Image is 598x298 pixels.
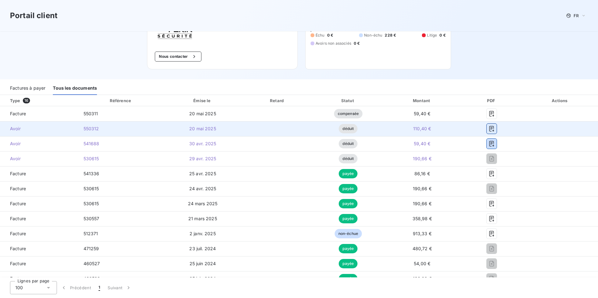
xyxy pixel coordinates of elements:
[335,229,362,238] span: non-échue
[339,259,357,268] span: payée
[5,141,73,147] span: Avoir
[84,231,98,236] span: 512371
[5,186,73,192] span: Facture
[339,199,357,208] span: payée
[574,13,579,18] span: FR
[99,285,100,291] span: 1
[188,201,218,206] span: 24 mars 2025
[189,111,216,116] span: 20 mai 2025
[189,246,216,251] span: 23 juil. 2024
[5,156,73,162] span: Avoir
[5,201,73,207] span: Facture
[427,32,437,38] span: Litige
[110,98,131,103] div: Référence
[315,97,382,104] div: Statut
[10,10,58,21] h3: Portail client
[524,97,597,104] div: Actions
[190,231,216,236] span: 2 janv. 2025
[5,276,73,282] span: Facture
[413,231,432,236] span: 913,33 €
[190,276,216,281] span: 25 juin 2024
[84,201,99,206] span: 530615
[104,281,135,294] button: Suivant
[6,97,77,104] div: Type
[385,32,396,38] span: 228 €
[413,246,432,251] span: 480,72 €
[165,97,240,104] div: Émise le
[414,111,430,116] span: 59,40 €
[84,156,99,161] span: 530615
[84,171,99,176] span: 541336
[10,82,45,95] div: Factures à payer
[155,52,201,62] button: Nous contacter
[339,154,357,163] span: déduit
[84,111,98,116] span: 550311
[84,246,99,251] span: 471259
[364,32,382,38] span: Non-échu
[53,82,97,95] div: Tous les documents
[189,141,216,146] span: 30 avr. 2025
[413,276,432,281] span: 186,00 €
[23,98,30,103] span: 16
[5,216,73,222] span: Facture
[462,97,521,104] div: PDF
[57,281,95,294] button: Précédent
[354,41,360,46] span: 0 €
[413,156,432,161] span: 190,66 €
[413,186,432,191] span: 190,66 €
[5,261,73,267] span: Facture
[339,124,357,133] span: déduit
[413,201,432,206] span: 190,66 €
[84,276,100,281] span: 460528
[5,231,73,237] span: Facture
[243,97,312,104] div: Retard
[84,261,100,266] span: 460527
[84,186,99,191] span: 530615
[189,171,216,176] span: 25 avr. 2025
[334,109,362,118] span: compensée
[413,216,432,221] span: 358,98 €
[339,139,357,148] span: déduit
[5,111,73,117] span: Facture
[339,214,357,223] span: payée
[84,141,99,146] span: 541688
[316,32,325,38] span: Échu
[327,32,333,38] span: 0 €
[339,274,357,283] span: payée
[189,186,216,191] span: 24 avr. 2025
[339,244,357,253] span: payée
[413,126,431,131] span: 110,40 €
[5,171,73,177] span: Facture
[84,126,99,131] span: 550312
[414,141,430,146] span: 59,40 €
[414,171,430,176] span: 86,16 €
[189,126,216,131] span: 20 mai 2025
[414,261,430,266] span: 54,00 €
[439,32,445,38] span: 0 €
[190,261,216,266] span: 25 juin 2024
[5,246,73,252] span: Facture
[95,281,104,294] button: 1
[84,216,99,221] span: 530557
[5,126,73,132] span: Avoir
[339,184,357,193] span: payée
[384,97,460,104] div: Montant
[339,169,357,178] span: payée
[188,216,217,221] span: 21 mars 2025
[189,156,216,161] span: 29 avr. 2025
[15,285,23,291] span: 100
[316,41,351,46] span: Avoirs non associés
